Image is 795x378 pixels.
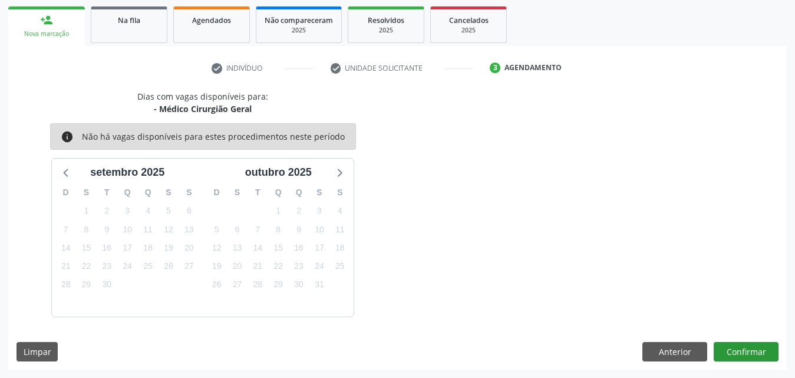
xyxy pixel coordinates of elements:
span: Resolvidos [368,15,404,25]
span: terça-feira, 23 de setembro de 2025 [98,258,115,275]
div: Q [117,183,138,202]
span: terça-feira, 2 de setembro de 2025 [98,203,115,219]
span: segunda-feira, 27 de outubro de 2025 [229,277,246,293]
span: sábado, 25 de outubro de 2025 [332,258,348,275]
span: quinta-feira, 25 de setembro de 2025 [140,258,156,275]
span: terça-feira, 14 de outubro de 2025 [249,239,266,256]
span: quarta-feira, 24 de setembro de 2025 [119,258,136,275]
div: S [76,183,97,202]
span: quinta-feira, 9 de outubro de 2025 [291,221,307,238]
span: sexta-feira, 24 de outubro de 2025 [311,258,328,275]
span: terça-feira, 9 de setembro de 2025 [98,221,115,238]
div: T [248,183,268,202]
span: quarta-feira, 10 de setembro de 2025 [119,221,136,238]
button: Anterior [642,342,707,362]
div: - Médico Cirurgião Geral [137,103,268,115]
span: sexta-feira, 3 de outubro de 2025 [311,203,328,219]
span: sábado, 13 de setembro de 2025 [181,221,197,238]
span: quarta-feira, 1 de outubro de 2025 [270,203,286,219]
div: Agendamento [504,63,562,73]
div: 2025 [357,26,415,35]
div: 2025 [265,26,333,35]
div: S [309,183,330,202]
span: quinta-feira, 30 de outubro de 2025 [291,277,307,293]
span: segunda-feira, 13 de outubro de 2025 [229,239,246,256]
span: sábado, 27 de setembro de 2025 [181,258,197,275]
span: segunda-feira, 22 de setembro de 2025 [78,258,95,275]
div: Q [289,183,309,202]
span: domingo, 7 de setembro de 2025 [58,221,74,238]
span: terça-feira, 28 de outubro de 2025 [249,277,266,293]
span: sexta-feira, 26 de setembro de 2025 [160,258,177,275]
span: Na fila [118,15,140,25]
span: domingo, 26 de outubro de 2025 [209,277,225,293]
i: info [61,130,74,143]
span: segunda-feira, 6 de outubro de 2025 [229,221,246,238]
span: domingo, 21 de setembro de 2025 [58,258,74,275]
span: Agendados [192,15,231,25]
span: domingo, 12 de outubro de 2025 [209,239,225,256]
span: domingo, 19 de outubro de 2025 [209,258,225,275]
span: terça-feira, 21 de outubro de 2025 [249,258,266,275]
span: sexta-feira, 5 de setembro de 2025 [160,203,177,219]
span: quarta-feira, 8 de outubro de 2025 [270,221,286,238]
span: segunda-feira, 8 de setembro de 2025 [78,221,95,238]
div: S [227,183,248,202]
span: domingo, 28 de setembro de 2025 [58,277,74,293]
span: sexta-feira, 19 de setembro de 2025 [160,239,177,256]
div: Q [268,183,289,202]
span: sexta-feira, 17 de outubro de 2025 [311,239,328,256]
span: sábado, 6 de setembro de 2025 [181,203,197,219]
div: 2025 [439,26,498,35]
div: outubro 2025 [240,165,316,180]
div: S [329,183,350,202]
span: quinta-feira, 11 de setembro de 2025 [140,221,156,238]
div: S [159,183,179,202]
span: terça-feira, 16 de setembro de 2025 [98,239,115,256]
div: S [179,183,199,202]
span: terça-feira, 30 de setembro de 2025 [98,277,115,293]
span: domingo, 5 de outubro de 2025 [209,221,225,238]
span: quarta-feira, 3 de setembro de 2025 [119,203,136,219]
span: domingo, 14 de setembro de 2025 [58,239,74,256]
div: Não há vagas disponíveis para estes procedimentos neste período [82,130,345,143]
span: quarta-feira, 29 de outubro de 2025 [270,277,286,293]
span: quarta-feira, 15 de outubro de 2025 [270,239,286,256]
span: Cancelados [449,15,489,25]
div: Q [138,183,159,202]
span: quinta-feira, 16 de outubro de 2025 [291,239,307,256]
button: Confirmar [714,342,778,362]
span: segunda-feira, 29 de setembro de 2025 [78,277,95,293]
span: sábado, 20 de setembro de 2025 [181,239,197,256]
div: setembro 2025 [85,165,169,180]
span: quarta-feira, 22 de outubro de 2025 [270,258,286,275]
div: T [97,183,117,202]
span: segunda-feira, 20 de outubro de 2025 [229,258,246,275]
span: Não compareceram [265,15,333,25]
div: 3 [490,63,500,73]
span: quinta-feira, 18 de setembro de 2025 [140,239,156,256]
span: segunda-feira, 15 de setembro de 2025 [78,239,95,256]
span: sexta-feira, 31 de outubro de 2025 [311,277,328,293]
span: quinta-feira, 2 de outubro de 2025 [291,203,307,219]
span: quinta-feira, 23 de outubro de 2025 [291,258,307,275]
span: sexta-feira, 12 de setembro de 2025 [160,221,177,238]
div: D [206,183,227,202]
span: sábado, 4 de outubro de 2025 [332,203,348,219]
div: Nova marcação [17,29,77,38]
span: sexta-feira, 10 de outubro de 2025 [311,221,328,238]
span: quinta-feira, 4 de setembro de 2025 [140,203,156,219]
div: D [55,183,76,202]
div: person_add [40,14,53,27]
span: sábado, 11 de outubro de 2025 [332,221,348,238]
div: Dias com vagas disponíveis para: [137,90,268,115]
span: segunda-feira, 1 de setembro de 2025 [78,203,95,219]
span: terça-feira, 7 de outubro de 2025 [249,221,266,238]
span: sábado, 18 de outubro de 2025 [332,239,348,256]
span: quarta-feira, 17 de setembro de 2025 [119,239,136,256]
